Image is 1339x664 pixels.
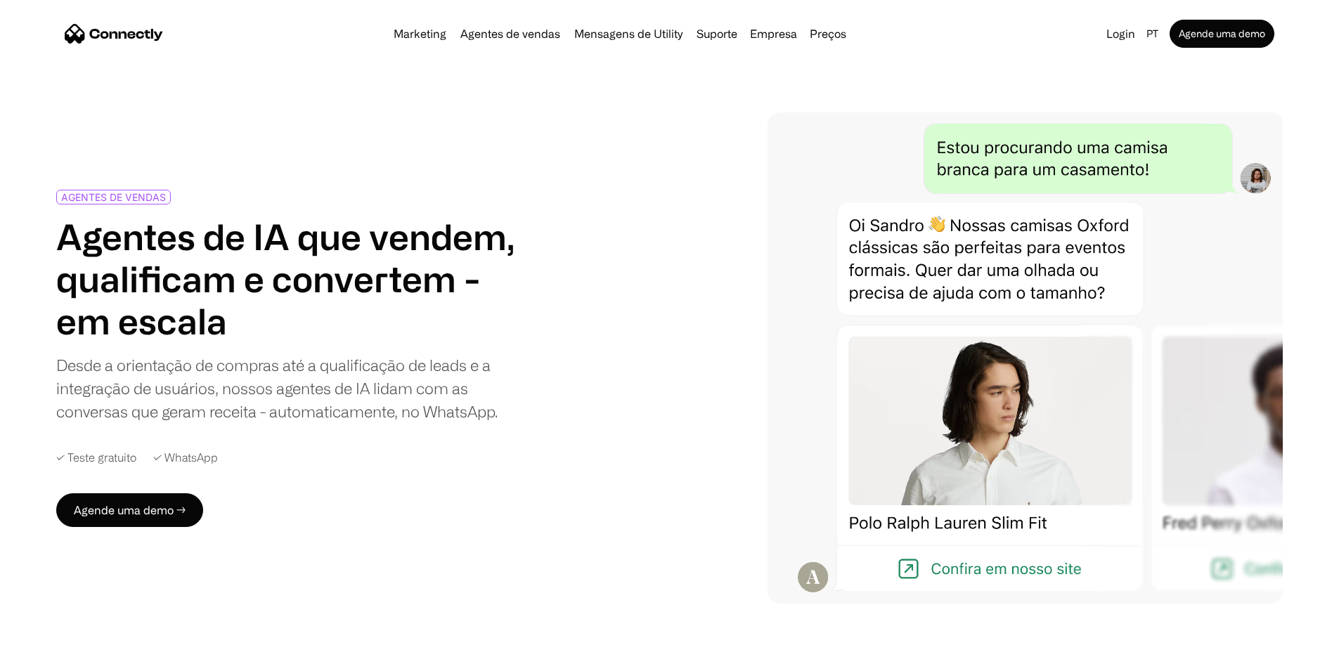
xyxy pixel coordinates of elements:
[61,192,166,202] div: AGENTES DE VENDAS
[691,28,743,39] a: Suporte
[14,638,84,659] aside: Language selected: Português (Brasil)
[746,24,801,44] div: Empresa
[65,23,163,44] a: home
[28,639,84,659] ul: Language list
[1146,24,1158,44] div: pt
[1101,24,1141,44] a: Login
[1170,20,1274,48] a: Agende uma demo
[750,24,797,44] div: Empresa
[56,216,517,342] h1: Agentes de IA que vendem, qualificam e convertem - em escala
[569,28,688,39] a: Mensagens de Utility
[153,451,218,464] div: ✓ WhatsApp
[56,493,203,527] a: Agende uma demo →
[388,28,452,39] a: Marketing
[804,28,852,39] a: Preços
[56,353,517,423] div: Desde a orientação de compras até a qualificação de leads e a integração de usuários, nossos agen...
[455,28,566,39] a: Agentes de vendas
[1141,24,1167,44] div: pt
[56,451,136,464] div: ✓ Teste gratuito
